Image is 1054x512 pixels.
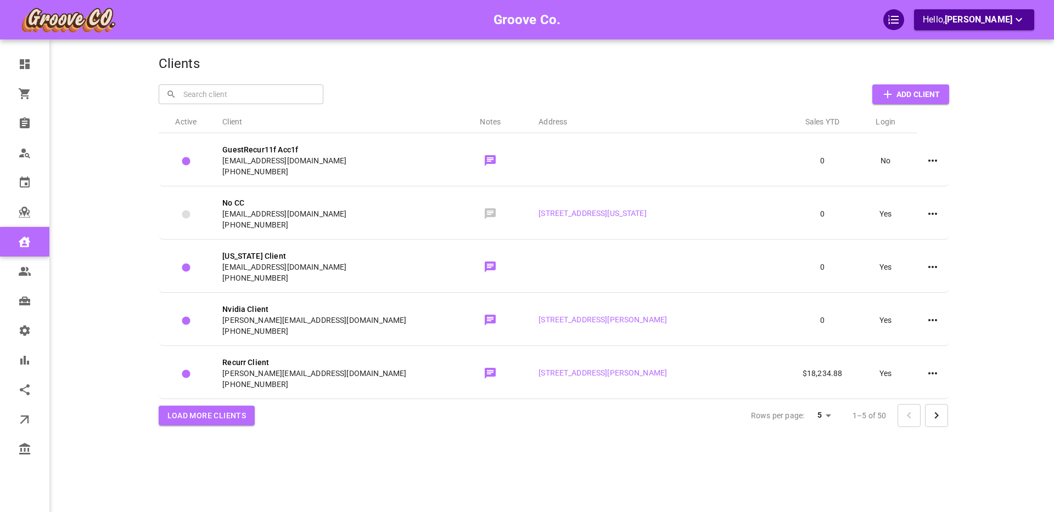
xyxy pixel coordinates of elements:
p: [STREET_ADDRESS][PERSON_NAME] [539,367,782,379]
button: Hello,[PERSON_NAME] [914,9,1034,30]
td: Yes [854,348,917,399]
span: [PERSON_NAME][EMAIL_ADDRESS][DOMAIN_NAME] [222,368,442,379]
input: Search client [181,84,316,104]
p: [STREET_ADDRESS][US_STATE] [539,208,782,219]
span: [EMAIL_ADDRESS][DOMAIN_NAME] [222,208,442,219]
button: Load more clients [159,406,255,426]
td: Yes [854,242,917,293]
p: [STREET_ADDRESS][PERSON_NAME] [539,314,782,326]
span: [PERSON_NAME][EMAIL_ADDRESS][DOMAIN_NAME] [222,315,442,326]
span: GuestRecur11f Acc1f [222,144,298,155]
span: [PERSON_NAME] [945,14,1012,25]
th: Active [159,106,214,133]
span: [US_STATE] Client [222,251,286,261]
td: 0 [790,295,854,346]
td: 0 [790,242,854,293]
td: Yes [854,189,917,240]
td: 0 [790,135,854,186]
img: company-logo [20,6,116,33]
div: QuickStart Guide [883,9,904,30]
td: 0 [790,189,854,240]
span: $18,234.88 [803,369,843,378]
span: [EMAIL_ADDRESS][DOMAIN_NAME] [222,261,442,272]
td: No [854,135,917,186]
p: Add Client [896,89,940,100]
span: [PHONE_NUMBER] [222,379,442,390]
span: No CC [222,197,244,208]
div: 5 [809,407,835,423]
h6: Groove Co. [494,9,561,30]
th: Client [214,106,451,133]
td: Yes [854,295,917,346]
h4: Clients [159,56,949,72]
th: Address [530,106,790,133]
p: Hello, [923,13,1025,27]
span: [PHONE_NUMBER] [222,219,442,230]
button: Go to next page [925,404,948,427]
span: [PHONE_NUMBER] [222,326,442,337]
span: [PHONE_NUMBER] [222,272,442,283]
th: Login [854,106,917,133]
button: Add Client [872,84,949,104]
span: Recurr Client [222,357,269,368]
p: Rows per page: [751,410,804,421]
th: Notes [451,106,530,133]
span: [PHONE_NUMBER] [222,166,442,177]
th: Sales YTD [790,106,854,133]
span: [EMAIL_ADDRESS][DOMAIN_NAME] [222,155,442,166]
span: Nvidia Client [222,304,268,315]
p: 1–5 of 50 [853,410,886,421]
